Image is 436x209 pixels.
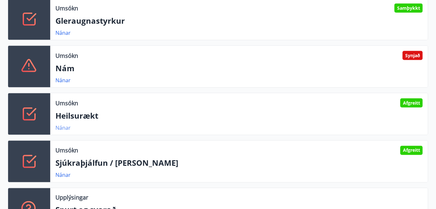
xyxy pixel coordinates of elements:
[400,98,423,108] div: Afgreitt
[55,51,78,60] p: Umsókn
[55,77,71,84] a: Nánar
[55,146,78,155] p: Umsókn
[55,172,71,179] a: Nánar
[55,124,71,131] a: Nánar
[55,15,423,26] p: Gleraugnastyrkur
[55,99,78,107] p: Umsókn
[55,158,423,169] p: Sjúkraþjálfun / [PERSON_NAME]
[55,193,88,202] p: Upplýsingar
[403,51,423,60] div: Synjað
[55,4,78,12] p: Umsókn
[395,4,423,13] div: Samþykkt
[55,29,71,36] a: Nánar
[55,110,423,121] p: Heilsurækt
[400,146,423,155] div: Afgreitt
[55,63,423,74] p: Nám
